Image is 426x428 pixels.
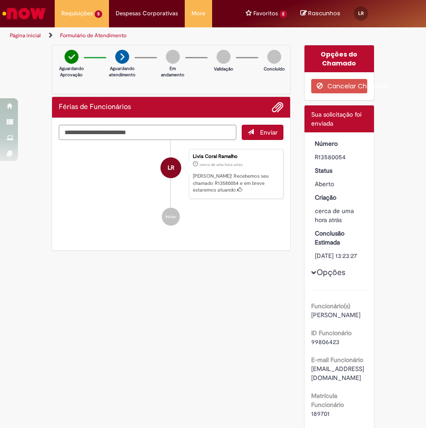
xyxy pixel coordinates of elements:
[311,338,339,346] span: 99806423
[308,9,340,17] span: Rascunhos
[200,162,243,167] time: 30/09/2025 09:23:23
[304,45,374,72] div: Opções do Chamado
[7,27,206,44] ul: Trilhas de página
[267,50,281,64] img: img-circle-grey.png
[214,66,233,72] p: Validação
[315,206,365,224] div: 30/09/2025 09:23:23
[59,140,283,235] ul: Histórico de tíquete
[315,251,365,260] div: [DATE] 13:23:27
[311,392,344,409] b: Matrícula Funcionário
[311,79,368,93] button: Cancelar Chamado
[260,128,278,136] span: Enviar
[264,66,285,72] p: Concluído
[65,50,78,64] img: check-circle-green.png
[59,125,236,140] textarea: Digite sua mensagem aqui...
[242,125,283,140] button: Enviar
[253,9,278,18] span: Favoritos
[166,50,180,64] img: img-circle-grey.png
[168,157,174,179] span: LR
[1,4,47,22] img: ServiceNow
[193,173,278,194] p: [PERSON_NAME]! Recebemos seu chamado R13580054 e em breve estaremos atuando.
[311,110,361,127] span: Sua solicitação foi enviada
[311,329,352,337] b: ID Funcionário
[109,66,135,79] p: Aguardando atendimento
[95,10,102,18] span: 5
[308,229,371,247] dt: Conclusão Estimada
[280,10,287,18] span: 2
[217,50,230,64] img: img-circle-grey.png
[200,162,243,167] span: cerca de uma hora atrás
[60,32,126,39] a: Formulário de Atendimento
[115,50,129,64] img: arrow-next.png
[311,302,350,310] b: Funcionário(s)
[193,154,278,159] div: Livia Coral Ramalho
[311,365,364,382] span: [EMAIL_ADDRESS][DOMAIN_NAME]
[10,32,41,39] a: Página inicial
[315,179,365,188] div: Aberto
[161,157,181,178] div: Livia Coral Ramalho
[308,193,371,202] dt: Criação
[358,10,364,16] span: LR
[311,410,330,418] span: 189701
[311,311,361,319] span: [PERSON_NAME]
[61,9,93,18] span: Requisições
[59,149,283,199] li: Livia Coral Ramalho
[315,207,354,224] span: cerca de uma hora atrás
[191,9,205,18] span: More
[308,166,371,175] dt: Status
[315,207,354,224] time: 30/09/2025 09:23:23
[116,9,178,18] span: Despesas Corporativas
[315,153,365,162] div: R13580054
[59,103,131,111] h2: Férias de Funcionários Histórico de tíquete
[308,139,371,148] dt: Número
[161,66,184,79] p: Em andamento
[59,66,84,79] p: Aguardando Aprovação
[300,9,340,17] a: No momento, sua lista de rascunhos tem 0 Itens
[311,356,363,364] b: E-mail Funcionário
[272,101,283,113] button: Adicionar anexos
